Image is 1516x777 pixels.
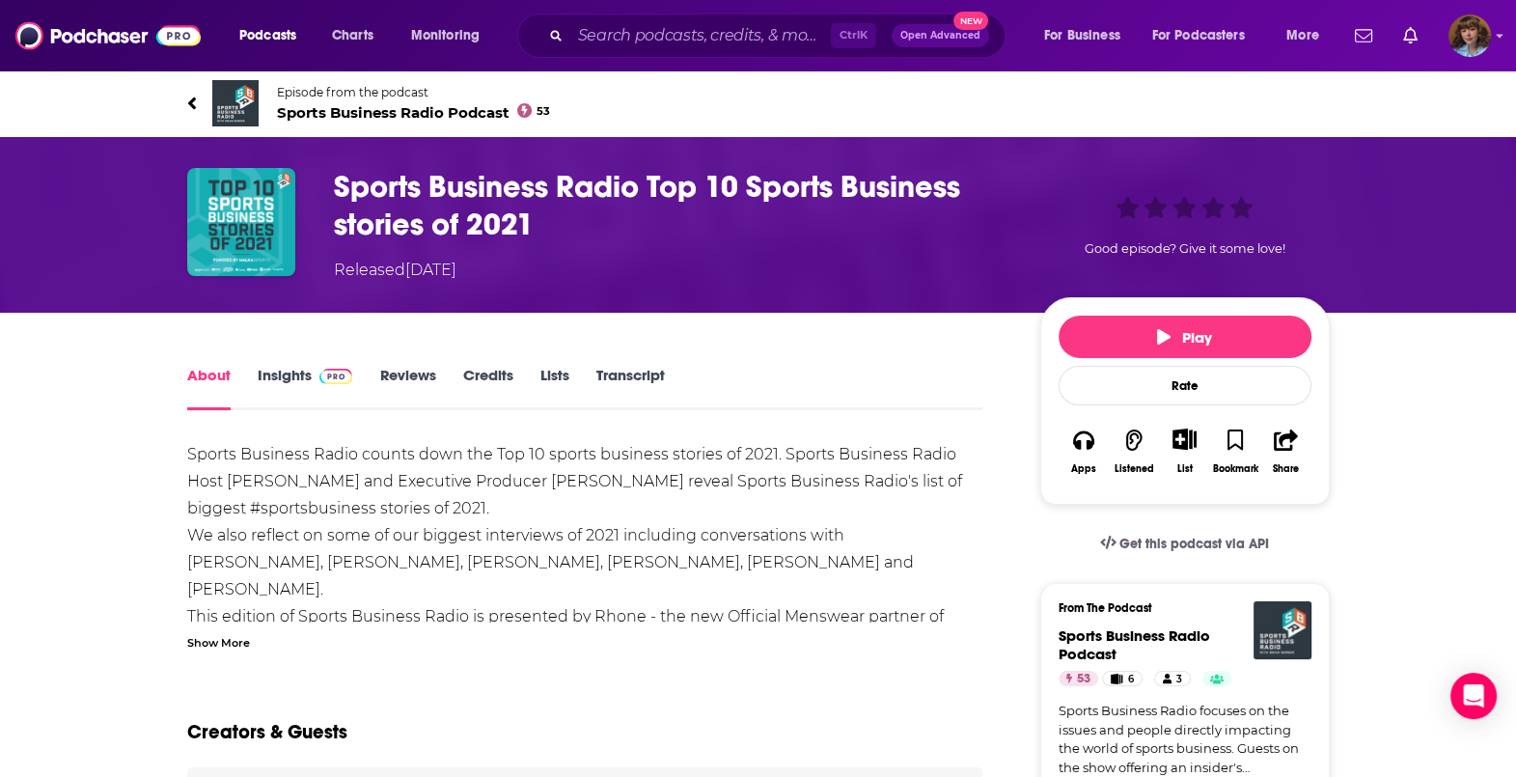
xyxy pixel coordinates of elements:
[1059,416,1109,486] button: Apps
[1077,670,1090,689] span: 53
[462,366,512,410] a: Credits
[1115,463,1154,475] div: Listened
[570,20,831,51] input: Search podcasts, credits, & more...
[1154,671,1191,686] a: 3
[398,20,505,51] button: open menu
[1159,416,1209,486] div: Show More ButtonList
[1128,670,1134,689] span: 6
[1254,601,1311,659] img: Sports Business Radio Podcast
[1347,19,1380,52] a: Show notifications dropdown
[319,369,353,384] img: Podchaser Pro
[1152,22,1245,49] span: For Podcasters
[187,168,295,276] img: Sports Business Radio Top 10 Sports Business stories of 2021
[334,259,456,282] div: Released [DATE]
[319,20,385,51] a: Charts
[187,80,1330,126] a: Sports Business Radio PodcastEpisode from the podcastSports Business Radio Podcast53
[1212,463,1257,475] div: Bookmark
[277,103,551,122] span: Sports Business Radio Podcast
[539,366,568,410] a: Lists
[1177,462,1193,475] div: List
[334,168,1009,243] h1: Sports Business Radio Top 10 Sports Business stories of 2021
[332,22,373,49] span: Charts
[1395,19,1425,52] a: Show notifications dropdown
[1448,14,1491,57] img: User Profile
[536,14,1024,58] div: Search podcasts, credits, & more...
[239,22,296,49] span: Podcasts
[258,366,353,410] a: InsightsPodchaser Pro
[212,80,259,126] img: Sports Business Radio Podcast
[187,720,347,744] h2: Creators & Guests
[1273,463,1299,475] div: Share
[953,12,988,30] span: New
[1059,601,1296,615] h3: From The Podcast
[892,24,989,47] button: Open AdvancedNew
[1450,673,1497,719] div: Open Intercom Messenger
[1109,416,1159,486] button: Listened
[15,17,201,54] img: Podchaser - Follow, Share and Rate Podcasts
[1031,20,1144,51] button: open menu
[900,31,980,41] span: Open Advanced
[1085,520,1285,568] a: Get this podcast via API
[187,366,231,410] a: About
[1448,14,1491,57] span: Logged in as vknowak
[1102,671,1142,686] a: 6
[1059,702,1311,777] a: Sports Business Radio focuses on the issues and people directly impacting the world of sports bus...
[411,22,480,49] span: Monitoring
[1059,671,1098,686] a: 53
[1157,328,1212,347] span: Play
[1448,14,1491,57] button: Show profile menu
[379,366,435,410] a: Reviews
[277,85,551,99] span: Episode from the podcast
[226,20,321,51] button: open menu
[595,366,664,410] a: Transcript
[1044,22,1120,49] span: For Business
[1119,536,1269,552] span: Get this podcast via API
[1210,416,1260,486] button: Bookmark
[537,107,550,116] span: 53
[1059,316,1311,358] button: Play
[1260,416,1310,486] button: Share
[831,23,876,48] span: Ctrl K
[1059,366,1311,405] div: Rate
[1059,626,1210,663] a: Sports Business Radio Podcast
[1085,241,1285,256] span: Good episode? Give it some love!
[1165,429,1204,450] button: Show More Button
[1273,20,1343,51] button: open menu
[1176,670,1182,689] span: 3
[1071,463,1096,475] div: Apps
[1286,22,1319,49] span: More
[1140,20,1273,51] button: open menu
